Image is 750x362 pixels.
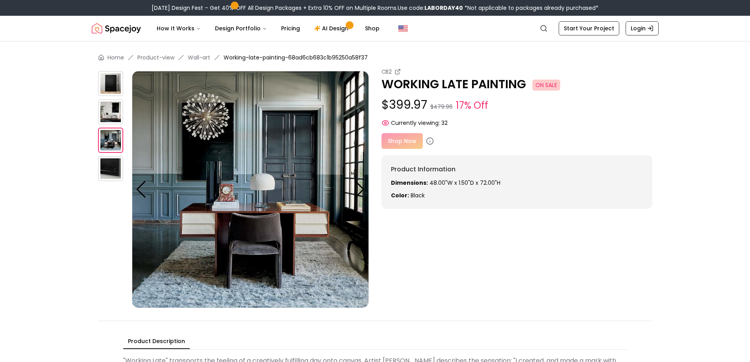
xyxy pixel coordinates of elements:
img: Spacejoy Logo [92,20,141,36]
b: LABORDAY40 [424,4,463,12]
img: https://storage.googleapis.com/spacejoy-main/assets/60a3ca888c263f0023126747/product_3_ikhkka1de7o [98,156,123,181]
strong: Color: [391,191,409,199]
span: Working-late-painting-68ad6cb683c1b95250a58f37 [224,54,368,61]
img: https://storage.googleapis.com/spacejoy-main/assets/60a3ca888c263f0023126747/product_0_0iee724b8cb59 [98,71,123,96]
img: https://storage.googleapis.com/spacejoy-main/assets/60a3ca888c263f0023126747/product_2_g5d80cglmmi [132,71,369,308]
h6: Product Information [391,165,643,174]
span: ON SALE [532,80,560,91]
a: Shop [359,20,386,36]
small: $479.96 [430,103,453,111]
small: 17% Off [456,98,488,113]
a: Wall-art [188,54,210,61]
p: $399.97 [381,98,652,113]
small: CB2 [381,68,392,76]
p: 48.00"W x 1.50"D x 72.00"H [391,179,643,187]
span: Use code: [398,4,463,12]
nav: Global [92,16,659,41]
nav: breadcrumb [98,54,652,61]
img: United States [398,24,408,33]
a: Spacejoy [92,20,141,36]
a: AI Design [308,20,357,36]
a: Pricing [275,20,306,36]
span: Currently viewing: [391,119,440,127]
div: [DATE] Design Fest – Get 40% OFF All Design Packages + Extra 10% OFF on Multiple Rooms. [152,4,598,12]
a: Login [626,21,659,35]
nav: Main [150,20,386,36]
button: Product Description [123,334,190,349]
img: https://storage.googleapis.com/spacejoy-main/assets/60a3ca888c263f0023126747/product_1_fj84e3j08l1 [98,99,123,124]
span: *Not applicable to packages already purchased* [463,4,598,12]
span: black [411,191,425,199]
p: WORKING LATE PAINTING [381,77,652,91]
img: https://storage.googleapis.com/spacejoy-main/assets/60a3ca888c263f0023126747/product_2_g5d80cglmmi [98,128,123,153]
a: Home [107,54,124,61]
span: 32 [441,119,448,127]
strong: Dimensions: [391,179,428,187]
button: Design Portfolio [209,20,273,36]
a: Product-view [137,54,174,61]
button: How It Works [150,20,207,36]
a: Start Your Project [559,21,619,35]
